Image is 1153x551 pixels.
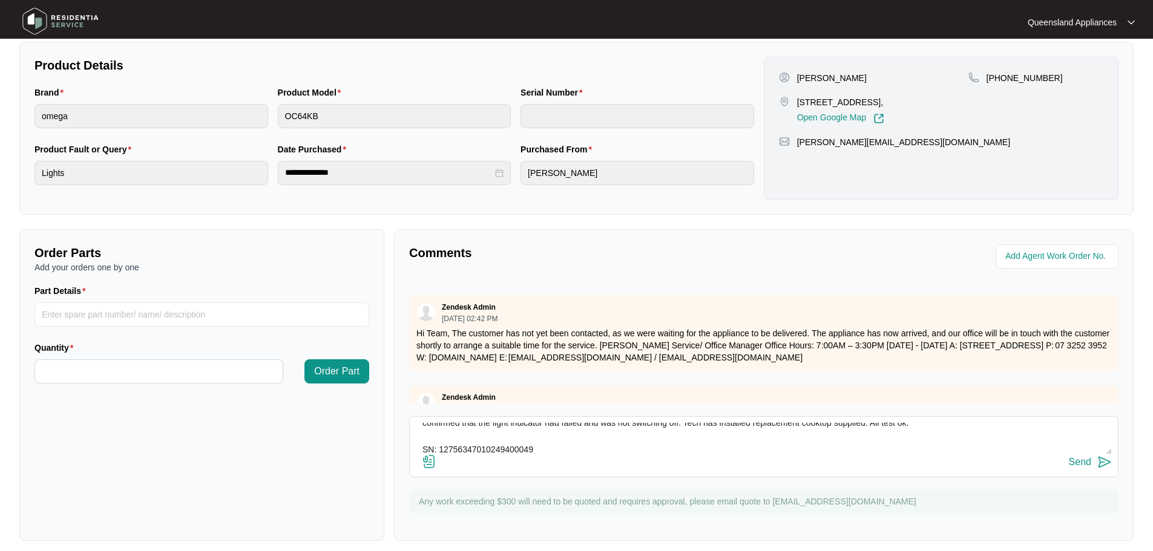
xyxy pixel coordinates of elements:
[278,104,511,128] input: Product Model
[1097,455,1112,469] img: send-icon.svg
[797,136,1010,148] p: [PERSON_NAME][EMAIL_ADDRESS][DOMAIN_NAME]
[1028,16,1117,28] p: Queensland Appliances
[304,359,369,383] button: Order Part
[285,166,493,179] input: Date Purchased
[417,303,435,321] img: user.svg
[416,423,1112,454] textarea: Called to Cooktop bottom left hot plate light (plate hot light) does not turn off - Replacement b...
[18,3,103,39] img: residentia service logo
[521,143,597,155] label: Purchased From
[419,495,1112,507] p: Any work exceeding $300 will need to be quoted and requires approval, please email quote to [EMAI...
[34,57,754,74] p: Product Details
[34,244,369,261] p: Order Parts
[521,161,754,185] input: Purchased From
[779,136,790,147] img: map-pin
[34,161,268,185] input: Product Fault or Query
[968,72,979,83] img: map-pin
[797,113,884,124] a: Open Google Map
[779,72,790,83] img: user-pin
[442,393,496,402] p: Zendesk Admin
[797,72,867,84] p: [PERSON_NAME]
[779,96,790,107] img: map-pin
[1005,249,1111,264] input: Add Agent Work Order No.
[422,454,436,469] img: file-attachment-doc.svg
[278,143,351,155] label: Date Purchased
[34,285,91,297] label: Part Details
[1128,19,1135,25] img: dropdown arrow
[1069,454,1112,471] button: Send
[35,360,283,383] input: Quantity
[417,393,435,411] img: user.svg
[34,342,78,354] label: Quantity
[987,72,1063,84] p: [PHONE_NUMBER]
[442,315,498,322] p: [DATE] 02:42 PM
[797,96,884,108] p: [STREET_ADDRESS],
[34,302,369,327] input: Part Details
[873,113,884,124] img: Link-External
[409,244,755,261] p: Comments
[34,104,268,128] input: Brand
[34,143,136,155] label: Product Fault or Query
[34,261,369,273] p: Add your orders one by one
[34,86,68,99] label: Brand
[521,86,587,99] label: Serial Number
[521,104,754,128] input: Serial Number
[416,327,1111,364] p: Hi Team, The customer has not yet been contacted, as we were waiting for the appliance to be deli...
[314,364,360,379] span: Order Part
[278,86,346,99] label: Product Model
[442,302,496,312] p: Zendesk Admin
[1069,457,1091,468] div: Send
